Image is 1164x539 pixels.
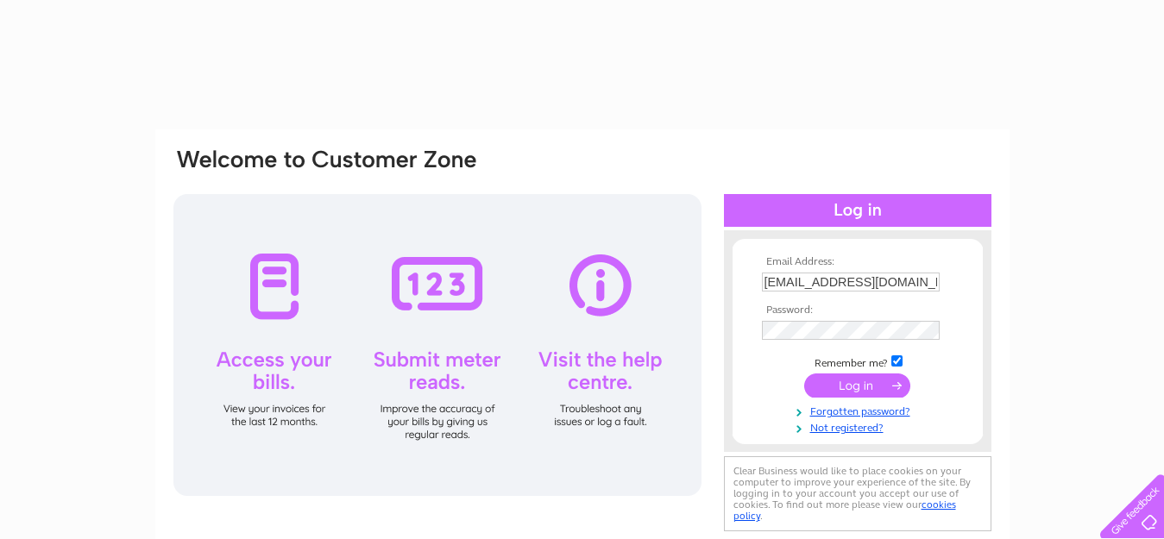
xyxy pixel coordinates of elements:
[758,353,958,370] td: Remember me?
[733,498,956,522] a: cookies policy
[762,418,958,435] a: Not registered?
[758,256,958,268] th: Email Address:
[804,373,910,398] input: Submit
[762,402,958,418] a: Forgotten password?
[724,456,991,531] div: Clear Business would like to place cookies on your computer to improve your experience of the sit...
[758,304,958,317] th: Password:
